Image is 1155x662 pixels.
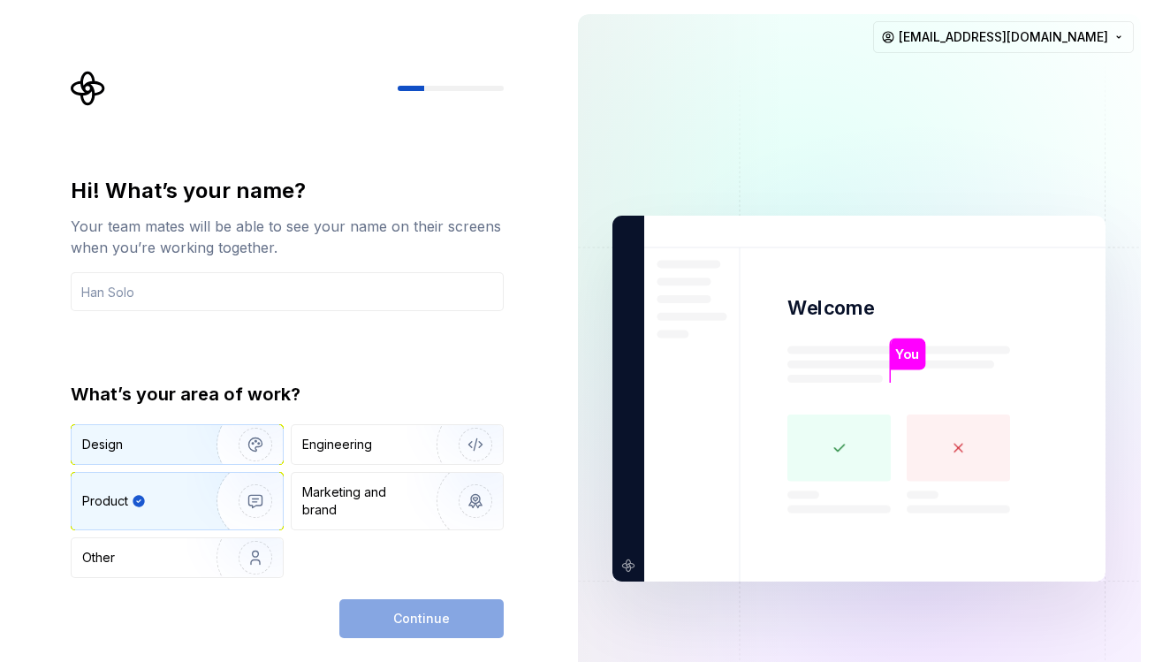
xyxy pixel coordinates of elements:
[82,549,115,567] div: Other
[71,177,504,205] div: Hi! What’s your name?
[82,492,128,510] div: Product
[302,483,422,519] div: Marketing and brand
[873,21,1134,53] button: [EMAIL_ADDRESS][DOMAIN_NAME]
[71,71,106,106] svg: Supernova Logo
[899,28,1108,46] span: [EMAIL_ADDRESS][DOMAIN_NAME]
[71,216,504,258] div: Your team mates will be able to see your name on their screens when you’re working together.
[896,345,920,364] p: You
[71,382,504,407] div: What’s your area of work?
[71,272,504,311] input: Han Solo
[787,295,874,321] p: Welcome
[82,436,123,453] div: Design
[302,436,372,453] div: Engineering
